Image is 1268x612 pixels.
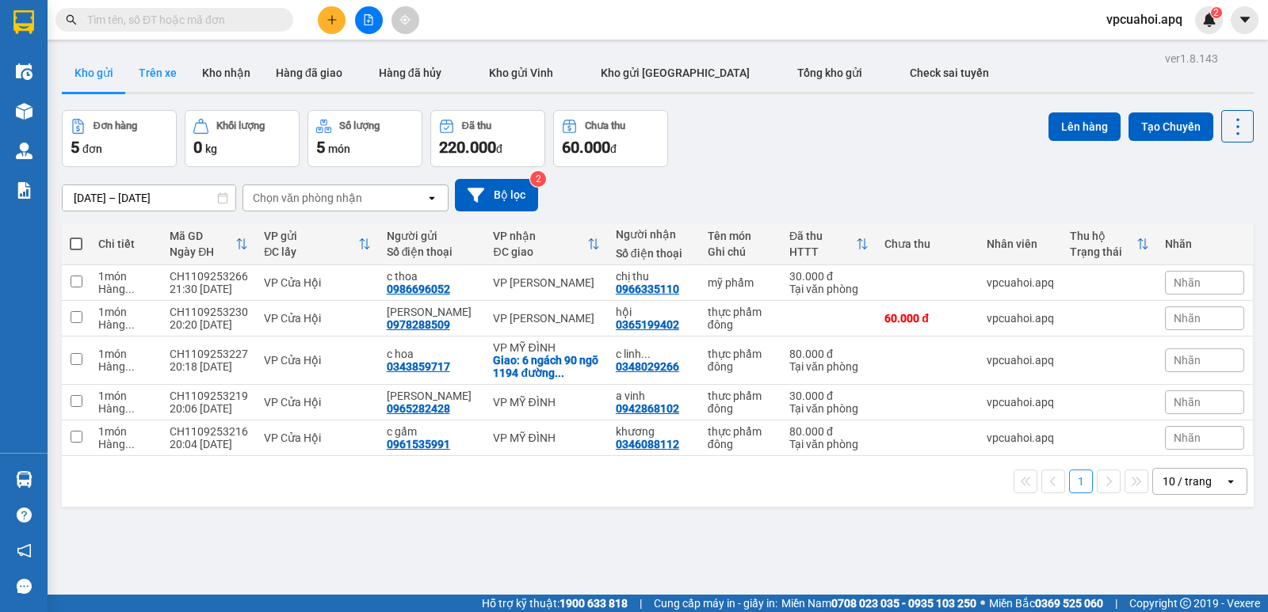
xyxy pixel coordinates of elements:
[708,425,773,450] div: thực phẩm đông
[185,110,300,167] button: Khối lượng0kg
[126,54,189,92] button: Trên xe
[170,360,248,373] div: 20:18 [DATE]
[98,360,154,373] div: Hàng thông thường
[16,103,32,120] img: warehouse-icon
[162,223,256,265] th: Toggle SortBy
[98,238,154,250] div: Chi tiết
[98,283,154,295] div: Hàng thông thường
[910,67,989,79] span: Check sai tuyến
[1062,223,1157,265] th: Toggle SortBy
[1048,112,1121,141] button: Lên hàng
[264,431,370,444] div: VP Cửa Hội
[16,143,32,159] img: warehouse-icon
[170,306,248,318] div: CH1109253230
[562,138,610,157] span: 60.000
[170,402,248,415] div: 20:06 [DATE]
[62,110,177,167] button: Đơn hàng5đơn
[1224,475,1237,488] svg: open
[328,143,350,155] span: món
[387,402,450,415] div: 0965282428
[17,543,32,558] span: notification
[493,245,586,258] div: ĐC giao
[16,63,32,80] img: warehouse-icon
[789,360,869,373] div: Tại văn phòng
[493,354,599,379] div: Giao: 6 ngách 90 ngõ 1194 đường láng, đống đa, hà nội
[1035,597,1103,610] strong: 0369 525 060
[170,438,248,450] div: 20:04 [DATE]
[493,396,599,409] div: VP MỸ ĐÌNH
[789,402,869,415] div: Tại văn phòng
[170,270,248,283] div: CH1109253266
[493,276,599,289] div: VP [PERSON_NAME]
[71,138,79,157] span: 5
[987,354,1054,367] div: vpcuahoi.apq
[170,318,248,331] div: 20:20 [DATE]
[1069,469,1093,493] button: 1
[493,230,586,242] div: VP nhận
[87,11,274,29] input: Tìm tên, số ĐT hoặc mã đơn
[1180,598,1191,609] span: copyright
[125,360,135,373] span: ...
[797,67,862,79] span: Tổng kho gửi
[439,138,496,157] span: 220.000
[493,341,599,354] div: VP MỸ ĐÌNH
[489,67,553,79] span: Kho gửi Vinh
[789,230,856,242] div: Đã thu
[24,13,138,64] strong: CHUYỂN PHÁT NHANH AN PHÚ QUÝ
[493,431,599,444] div: VP MỸ ĐÌNH
[708,230,773,242] div: Tên món
[264,354,370,367] div: VP Cửa Hội
[560,597,628,610] strong: 1900 633 818
[399,14,411,25] span: aim
[987,276,1054,289] div: vpcuahoi.apq
[553,110,668,167] button: Chưa thu60.000đ
[205,143,217,155] span: kg
[640,595,642,612] span: |
[987,396,1054,409] div: vpcuahoi.apq
[391,6,419,34] button: aim
[1213,7,1219,18] span: 2
[387,438,450,450] div: 0961535991
[789,283,869,295] div: Tại văn phòng
[125,318,135,331] span: ...
[387,360,450,373] div: 0343859717
[1211,7,1222,18] sup: 2
[264,245,357,258] div: ĐC lấy
[264,312,370,325] div: VP Cửa Hội
[125,438,135,450] span: ...
[170,348,248,360] div: CH1109253227
[708,306,773,331] div: thực phẩm đông
[327,14,338,25] span: plus
[1129,112,1213,141] button: Tạo Chuyến
[1174,396,1201,409] span: Nhãn
[94,120,137,131] div: Đơn hàng
[98,425,154,438] div: 1 món
[496,143,502,155] span: đ
[1165,238,1244,250] div: Nhãn
[264,396,370,409] div: VP Cửa Hội
[987,431,1054,444] div: vpcuahoi.apq
[62,54,126,92] button: Kho gửi
[980,600,985,606] span: ⚪️
[987,312,1054,325] div: vpcuahoi.apq
[430,110,545,167] button: Đã thu220.000đ
[884,312,971,325] div: 60.000 đ
[98,270,154,283] div: 1 món
[307,110,422,167] button: Số lượng5món
[1163,473,1212,489] div: 10 / trang
[193,138,202,157] span: 0
[387,390,478,402] div: anh dũng
[387,425,478,438] div: c gấm
[387,306,478,318] div: tuyết thi
[98,348,154,360] div: 1 món
[98,438,154,450] div: Hàng thông thường
[170,425,248,438] div: CH1109253216
[189,54,263,92] button: Kho nhận
[170,245,235,258] div: Ngày ĐH
[216,120,265,131] div: Khối lượng
[387,348,478,360] div: c hoa
[13,10,34,34] img: logo-vxr
[17,579,32,594] span: message
[264,230,357,242] div: VP gửi
[616,283,679,295] div: 0966335110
